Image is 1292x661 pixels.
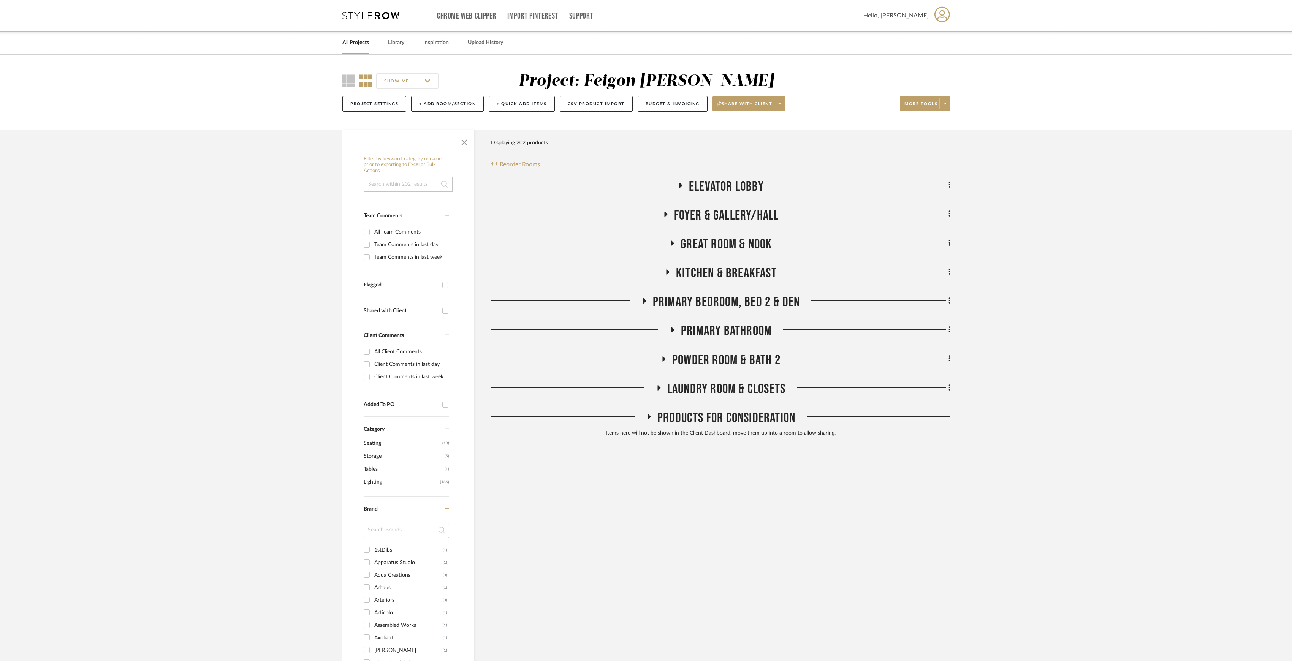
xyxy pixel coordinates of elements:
[364,437,440,450] span: Seating
[388,38,404,48] a: Library
[507,13,558,19] a: Import Pinterest
[457,133,472,149] button: Close
[681,323,772,339] span: PRIMARY BATHROOM
[904,101,937,112] span: More tools
[364,476,438,489] span: Lighting
[364,308,439,314] div: Shared with Client
[689,179,764,195] span: ELEVATOR LOBBY
[437,13,496,19] a: Chrome Web Clipper
[443,619,447,631] div: (1)
[374,226,447,238] div: All Team Comments
[364,463,443,476] span: Tables
[374,632,443,644] div: Axolight
[364,450,443,463] span: Storage
[676,265,777,281] span: KITCHEN & BREAKFAST
[364,213,402,218] span: Team Comments
[489,96,555,112] button: + Quick Add Items
[657,410,795,426] span: Products For Consideration
[440,476,449,488] span: (186)
[374,607,443,619] div: Articolo
[374,557,443,569] div: Apparatus Studio
[364,402,439,408] div: Added To PO
[374,582,443,594] div: Arhaus
[364,426,385,433] span: Category
[443,594,447,606] div: (3)
[342,96,406,112] button: Project Settings
[374,569,443,581] div: Aqua Creations
[443,632,447,644] div: (1)
[443,557,447,569] div: (1)
[364,333,404,338] span: Client Comments
[443,544,447,556] div: (1)
[374,544,443,556] div: 1stDibs
[672,352,781,368] span: POWDER ROOM & BATH 2
[491,160,540,169] button: Reorder Rooms
[653,294,800,310] span: PRIMARY BEDROOM, BED 2 & DEN
[491,135,548,150] div: Displaying 202 products
[374,346,447,358] div: All Client Comments
[374,358,447,370] div: Client Comments in last day
[712,96,785,111] button: Share with client
[374,644,443,656] div: [PERSON_NAME]
[569,13,593,19] a: Support
[638,96,708,112] button: Budget & Invoicing
[374,619,443,631] div: Assembled Works
[423,38,449,48] a: Inspiration
[519,73,774,89] div: Project: Feigon [PERSON_NAME]
[863,11,929,20] span: Hello, [PERSON_NAME]
[364,282,439,288] div: Flagged
[364,156,453,174] h6: Filter by keyword, category or name prior to exporting to Excel or Bulk Actions
[717,101,773,112] span: Share with client
[681,236,772,253] span: GREAT ROOM & NOOK
[560,96,633,112] button: CSV Product Import
[374,239,447,251] div: Team Comments in last day
[364,523,449,538] input: Search Brands
[443,569,447,581] div: (3)
[342,38,369,48] a: All Projects
[443,607,447,619] div: (1)
[491,429,950,438] div: Items here will not be shown in the Client Dashboard, move them up into a room to allow sharing.
[442,437,449,449] span: (10)
[411,96,484,112] button: + Add Room/Section
[674,207,779,224] span: FOYER & GALLERY/HALL
[374,251,447,263] div: Team Comments in last week
[443,644,447,656] div: (1)
[445,450,449,462] span: (5)
[364,177,453,192] input: Search within 202 results
[445,463,449,475] span: (1)
[443,582,447,594] div: (1)
[667,381,785,397] span: LAUNDRY ROOM & CLOSETS
[900,96,950,111] button: More tools
[468,38,503,48] a: Upload History
[374,371,447,383] div: Client Comments in last week
[364,506,378,512] span: Brand
[374,594,443,606] div: Arteriors
[500,160,540,169] span: Reorder Rooms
